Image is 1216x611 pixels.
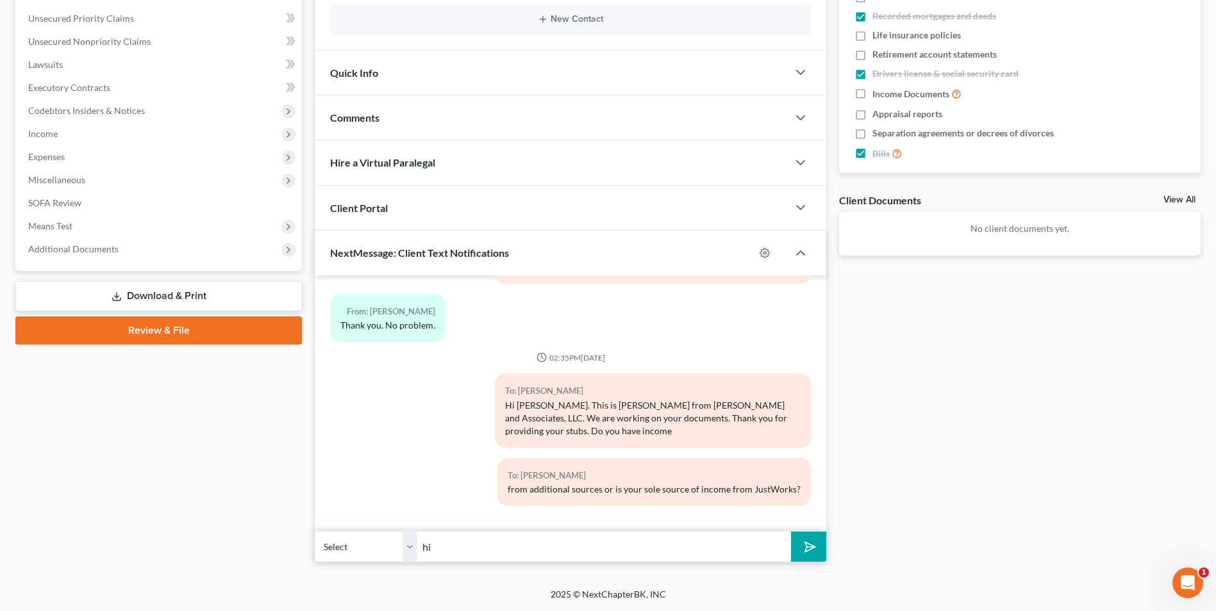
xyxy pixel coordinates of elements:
a: SOFA Review [18,191,302,215]
span: Hire a Virtual Paralegal [330,156,435,168]
a: Lawsuits [18,53,302,76]
div: from additional sources or is your sole source of income from JustWorks? [508,483,801,496]
span: Client Portal [330,202,388,214]
span: Comments [330,111,379,124]
span: Quick Info [330,67,378,79]
span: Lawsuits [28,59,63,70]
a: Executory Contracts [18,76,302,99]
span: Recorded mortgages and deeds [872,10,996,22]
a: Unsecured Priority Claims [18,7,302,30]
p: No client documents yet. [849,222,1190,235]
span: Unsecured Nonpriority Claims [28,36,151,47]
div: Thank you. No problem. [340,319,435,332]
span: Appraisal reports [872,108,942,120]
div: Hi [PERSON_NAME]. This is [PERSON_NAME] from [PERSON_NAME] and Associates, LLC. We are working on... [505,399,801,437]
iframe: Intercom live chat [1172,567,1203,598]
span: Retirement account statements [872,48,997,61]
span: 1 [1199,567,1209,578]
span: Separation agreements or decrees of divorces [872,127,1054,140]
span: Means Test [28,220,72,231]
span: Unsecured Priority Claims [28,13,134,24]
div: 02:35PM[DATE] [330,352,811,363]
span: Bills [872,147,890,160]
div: To: [PERSON_NAME] [505,384,801,398]
input: Say something... [417,531,791,562]
button: New Contact [340,14,801,24]
span: Income Documents [872,88,949,101]
div: To: [PERSON_NAME] [508,468,801,483]
div: From: [PERSON_NAME] [340,304,435,319]
div: 2025 © NextChapterBK, INC [243,588,974,611]
span: Life insurance policies [872,29,961,42]
span: Additional Documents [28,243,119,254]
span: SOFA Review [28,197,81,208]
a: Review & File [15,316,302,345]
span: Codebtors Insiders & Notices [28,105,145,116]
div: Client Documents [839,193,921,207]
span: Drivers license & social security card [872,67,1019,80]
span: Miscellaneous [28,174,85,185]
span: Income [28,128,58,139]
a: Download & Print [15,281,302,311]
a: View All [1163,195,1195,204]
span: NextMessage: Client Text Notifications [330,247,509,259]
span: Expenses [28,151,65,162]
a: Unsecured Nonpriority Claims [18,30,302,53]
span: Executory Contracts [28,82,110,93]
